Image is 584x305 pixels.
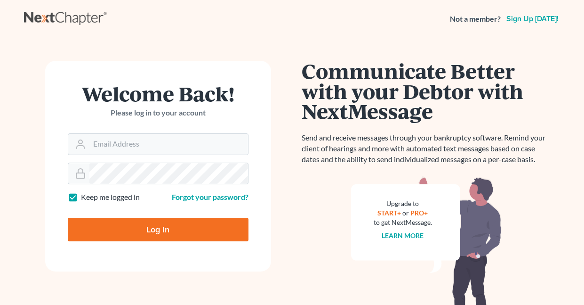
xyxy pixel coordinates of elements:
a: START+ [377,209,401,217]
label: Keep me logged in [81,192,140,203]
p: Please log in to your account [68,107,248,118]
h1: Welcome Back! [68,83,248,104]
span: or [402,209,409,217]
input: Log In [68,218,248,241]
p: Send and receive messages through your bankruptcy software. Remind your client of hearings and mo... [302,132,551,165]
a: Forgot your password? [172,192,248,201]
div: Upgrade to [374,199,432,208]
input: Email Address [89,134,248,155]
div: to get NextMessage. [374,218,432,227]
strong: Not a member? [450,14,501,25]
a: PRO+ [410,209,428,217]
a: Sign up [DATE]! [504,15,560,23]
h1: Communicate Better with your Debtor with NextMessage [302,61,551,121]
a: Learn more [382,231,424,239]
